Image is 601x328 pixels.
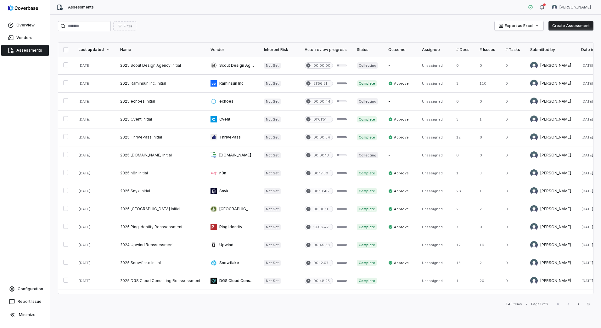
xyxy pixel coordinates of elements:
[357,47,378,52] div: Status
[530,205,538,213] img: Diana Esparza avatar
[120,47,200,52] div: Name
[530,241,538,249] img: Diana Esparza avatar
[3,283,48,295] a: Configuration
[1,32,49,43] a: Vendors
[548,3,595,12] button: Diana Esparza avatar[PERSON_NAME]
[68,5,94,10] span: Assessments
[559,5,591,10] span: [PERSON_NAME]
[3,308,48,321] button: Minimize
[530,133,538,141] img: Diana Esparza avatar
[124,24,132,29] span: Filter
[383,93,417,110] td: -
[383,236,417,254] td: -
[495,21,543,31] button: Export as Excel
[530,187,538,195] img: Diana Esparza avatar
[211,47,254,52] div: Vendor
[531,302,548,307] div: Page 1 of 6
[383,57,417,75] td: -
[422,47,446,52] div: Assignee
[264,47,295,52] div: Inherent Risk
[388,47,412,52] div: Outcome
[505,47,520,52] div: # Tasks
[530,80,538,87] img: Diana Esparza avatar
[530,116,538,123] img: Diana Esparza avatar
[113,21,136,31] button: Filter
[526,302,527,306] div: •
[530,62,538,69] img: Diana Esparza avatar
[383,146,417,164] td: -
[8,5,38,11] img: logo-D7KZi-bG.svg
[552,5,557,10] img: Diana Esparza avatar
[506,302,522,307] div: 145 items
[383,272,417,290] td: -
[530,169,538,177] img: Diana Esparza avatar
[456,47,469,52] div: # Docs
[530,223,538,231] img: Diana Esparza avatar
[78,47,110,52] div: Last updated
[1,45,49,56] a: Assessments
[480,47,495,52] div: # Issues
[530,259,538,267] img: Diana Esparza avatar
[530,47,571,52] div: Submitted by
[530,98,538,105] img: Diana Esparza avatar
[530,151,538,159] img: Diana Esparza avatar
[3,296,48,307] button: Report Issue
[1,20,49,31] a: Overview
[305,47,347,52] div: Auto-review progress
[530,277,538,285] img: Diana Esparza avatar
[548,21,593,31] button: Create Assessment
